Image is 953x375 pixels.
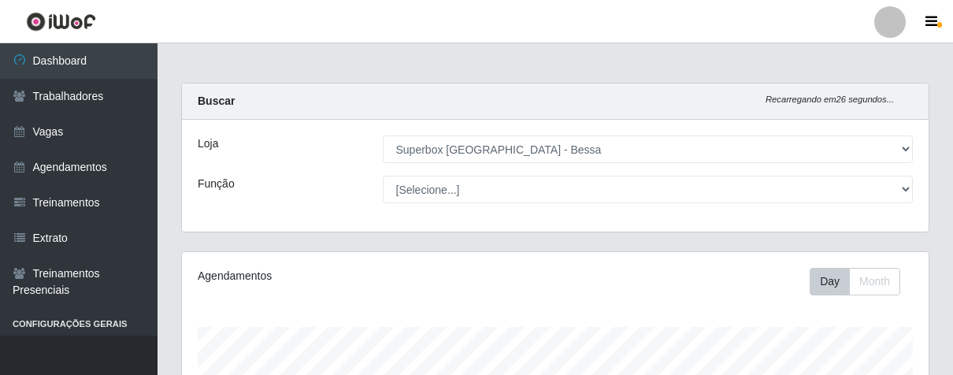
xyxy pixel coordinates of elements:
label: Loja [198,136,218,152]
div: Agendamentos [198,268,482,284]
i: Recarregando em 26 segundos... [766,95,894,104]
div: First group [810,268,900,295]
img: CoreUI Logo [26,12,96,32]
button: Day [810,268,850,295]
button: Month [849,268,900,295]
strong: Buscar [198,95,235,107]
label: Função [198,176,235,192]
div: Toolbar with button groups [810,268,913,295]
